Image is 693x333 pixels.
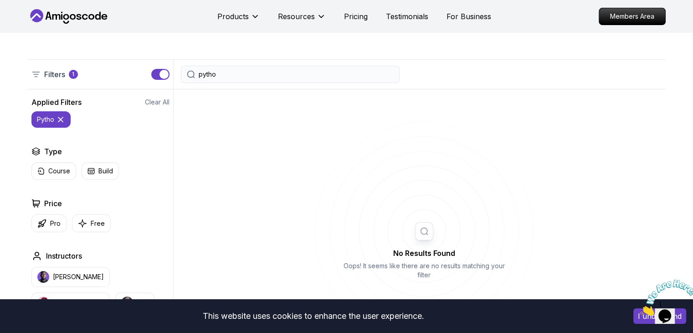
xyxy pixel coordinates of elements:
button: Clear All [145,98,169,107]
p: Products [217,11,249,22]
button: instructor img[PERSON_NAME] [31,292,110,312]
button: Free [72,214,111,232]
button: Pro [31,214,67,232]
img: instructor img [37,271,49,283]
span: 1 [4,4,7,11]
p: pytho [37,115,54,124]
h2: Type [44,146,62,157]
p: Members Area [599,8,665,25]
button: Build [82,162,119,180]
a: Pricing [344,11,368,22]
p: Build [98,166,113,176]
a: Testimonials [386,11,428,22]
h2: Instructors [46,250,82,261]
p: Pro [50,219,61,228]
img: Chat attention grabber [4,4,60,40]
p: Abz [137,298,149,307]
button: Resources [278,11,326,29]
input: Search Java, React, Spring boot ... [199,70,394,79]
button: pytho [31,111,71,128]
iframe: chat widget [637,276,693,319]
h2: Applied Filters [31,97,82,108]
button: instructor imgAbz [115,292,154,312]
a: For Business [447,11,491,22]
p: Filters [44,69,65,80]
h2: Price [44,198,62,209]
img: instructor img [37,297,49,308]
p: 1 [72,71,74,78]
a: Members Area [599,8,666,25]
button: Accept cookies [633,308,686,324]
p: [PERSON_NAME] [53,272,104,281]
div: This website uses cookies to enhance the user experience. [7,306,620,326]
button: Course [31,162,76,180]
img: instructor img [121,297,133,308]
p: [PERSON_NAME] [53,298,104,307]
button: Products [217,11,260,29]
p: Oops! It seems like there are no results matching your filter [340,261,508,280]
p: Resources [278,11,315,22]
p: Free [91,219,105,228]
p: Course [48,166,70,176]
h2: No Results Found [340,248,508,259]
button: instructor img[PERSON_NAME] [31,267,110,287]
